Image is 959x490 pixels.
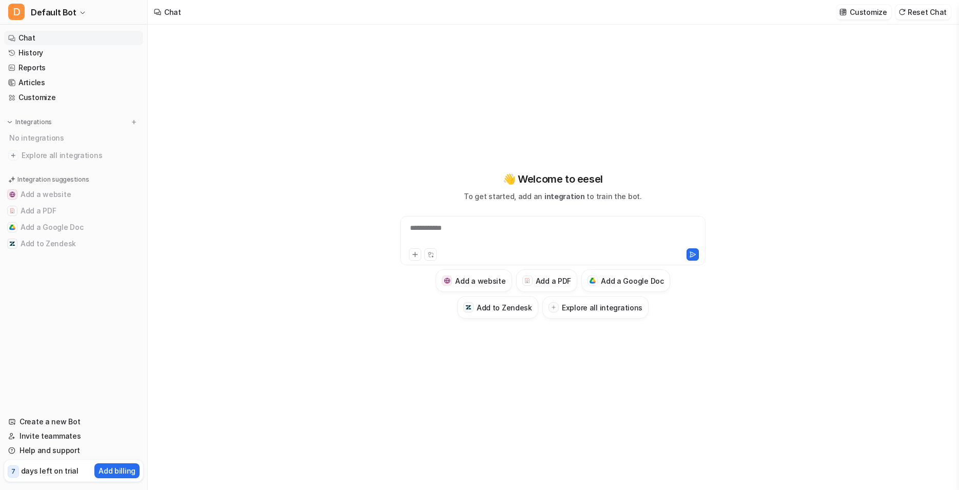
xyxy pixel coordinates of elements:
p: Integration suggestions [17,175,89,184]
button: Add a Google DocAdd a Google Doc [581,269,670,292]
a: Customize [4,90,143,105]
img: Add a PDF [524,278,531,284]
span: integration [544,192,585,201]
a: Explore all integrations [4,148,143,163]
a: Create a new Bot [4,415,143,429]
img: expand menu [6,119,13,126]
p: Customize [850,7,887,17]
div: No integrations [6,129,143,146]
button: Add a websiteAdd a website [436,269,512,292]
img: reset [898,8,906,16]
img: Add a PDF [9,208,15,214]
button: Add to ZendeskAdd to Zendesk [457,296,538,319]
button: Add a websiteAdd a website [4,186,143,203]
button: Customize [836,5,891,19]
h3: Add a website [455,276,505,286]
a: Articles [4,75,143,90]
img: Add to Zendesk [9,241,15,247]
button: Add to ZendeskAdd to Zendesk [4,236,143,252]
div: Chat [164,7,181,17]
a: History [4,46,143,60]
h3: Add to Zendesk [477,302,532,313]
img: Add a website [9,191,15,198]
button: Reset Chat [895,5,951,19]
a: Invite teammates [4,429,143,443]
img: explore all integrations [8,150,18,161]
button: Add billing [94,463,140,478]
img: Add a website [444,278,451,284]
span: Explore all integrations [22,147,139,164]
h3: Add a PDF [536,276,571,286]
p: Integrations [15,118,52,126]
button: Add a PDFAdd a PDF [4,203,143,219]
button: Add a Google DocAdd a Google Doc [4,219,143,236]
button: Add a PDFAdd a PDF [516,269,577,292]
img: Add to Zendesk [465,304,472,311]
img: menu_add.svg [130,119,138,126]
button: Integrations [4,117,55,127]
p: 7 [11,467,15,476]
span: Default Bot [31,5,76,19]
h3: Explore all integrations [562,302,642,313]
p: Add billing [99,465,135,476]
a: Chat [4,31,143,45]
img: Add a Google Doc [590,278,596,284]
h3: Add a Google Doc [601,276,664,286]
button: Explore all integrations [542,296,649,319]
span: D [8,4,25,20]
img: customize [839,8,847,16]
p: To get started, add an to train the bot. [464,191,641,202]
img: Add a Google Doc [9,224,15,230]
a: Reports [4,61,143,75]
p: 👋 Welcome to eesel [503,171,603,187]
p: days left on trial [21,465,79,476]
a: Help and support [4,443,143,458]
